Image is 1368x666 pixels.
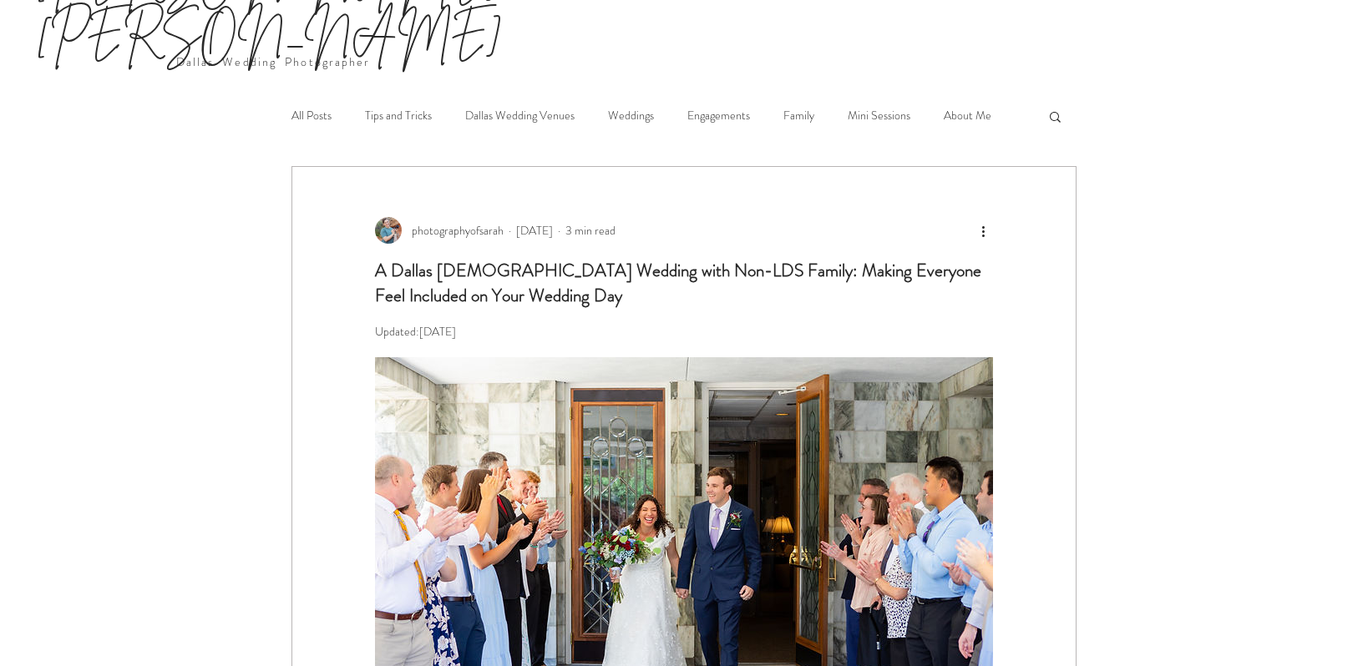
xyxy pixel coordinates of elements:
[516,222,553,239] span: Aug 19
[783,108,814,124] a: Family
[687,108,750,124] a: Engagements
[176,53,371,70] a: Dallas Wedding Photographer
[608,108,654,124] a: Weddings
[848,108,910,124] a: Mini Sessions
[973,220,993,240] button: More actions
[944,108,991,124] a: About Me
[419,323,456,340] span: Aug 28
[375,323,993,341] p: Updated:
[1047,109,1063,123] div: Search
[465,108,575,124] a: Dallas Wedding Venues
[375,259,993,308] h1: A Dallas [DEMOGRAPHIC_DATA] Wedding with Non-LDS Family: Making Everyone Feel Included on Your We...
[291,108,332,124] a: All Posts
[365,108,432,124] a: Tips and Tricks
[565,222,616,239] span: 3 min read
[289,83,1031,149] nav: Blog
